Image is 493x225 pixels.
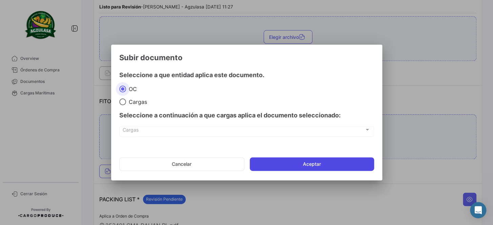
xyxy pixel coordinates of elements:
[250,157,374,171] button: Aceptar
[123,128,364,134] span: Cargas
[119,53,374,62] h3: Subir documento
[470,202,486,218] div: Abrir Intercom Messenger
[126,98,147,105] span: Cargas
[119,70,374,80] h4: Seleccione a que entidad aplica este documento.
[119,111,374,120] h4: Seleccione a continuación a que cargas aplica el documento seleccionado:
[126,86,137,92] span: OC
[119,157,244,171] button: Cancelar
